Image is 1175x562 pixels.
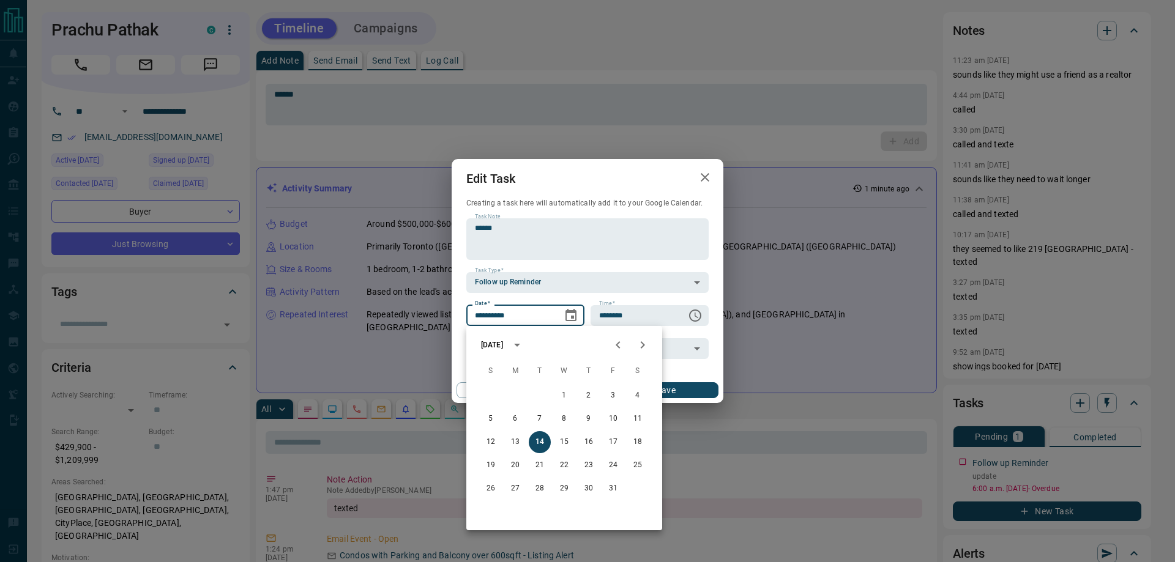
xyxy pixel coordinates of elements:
button: 20 [504,454,526,476]
span: Wednesday [553,359,575,383]
div: [DATE] [481,339,503,350]
span: Thursday [578,359,600,383]
span: Tuesday [529,359,551,383]
button: Choose time, selected time is 6:00 AM [683,303,707,328]
span: Friday [602,359,624,383]
button: 30 [578,478,600,500]
button: 9 [578,408,600,430]
button: 27 [504,478,526,500]
button: 25 [627,454,649,476]
button: 1 [553,385,575,407]
button: 2 [578,385,600,407]
button: 22 [553,454,575,476]
button: 19 [480,454,502,476]
button: Cancel [457,382,561,398]
button: Previous month [606,333,630,357]
button: 7 [529,408,551,430]
button: Save [614,382,718,398]
button: 6 [504,408,526,430]
button: 26 [480,478,502,500]
label: Task Note [475,213,500,221]
button: 21 [529,454,551,476]
label: Task Type [475,267,504,275]
p: Creating a task here will automatically add it to your Google Calendar. [466,198,709,209]
button: 5 [480,408,502,430]
button: Next month [630,333,655,357]
button: 16 [578,431,600,453]
button: 23 [578,454,600,476]
button: 17 [602,431,624,453]
button: 10 [602,408,624,430]
button: 8 [553,408,575,430]
span: Monday [504,359,526,383]
span: Sunday [480,359,502,383]
button: 28 [529,478,551,500]
button: 15 [553,431,575,453]
div: Follow up Reminder [466,272,709,293]
button: 4 [627,385,649,407]
button: 3 [602,385,624,407]
label: Time [599,300,615,308]
h2: Edit Task [452,159,530,198]
button: Choose date, selected date is Oct 14, 2025 [559,303,583,328]
button: 12 [480,431,502,453]
button: calendar view is open, switch to year view [507,335,528,355]
button: 31 [602,478,624,500]
button: 13 [504,431,526,453]
span: Saturday [627,359,649,383]
button: 29 [553,478,575,500]
button: 14 [529,431,551,453]
button: 18 [627,431,649,453]
button: 11 [627,408,649,430]
button: 24 [602,454,624,476]
label: Date [475,300,490,308]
